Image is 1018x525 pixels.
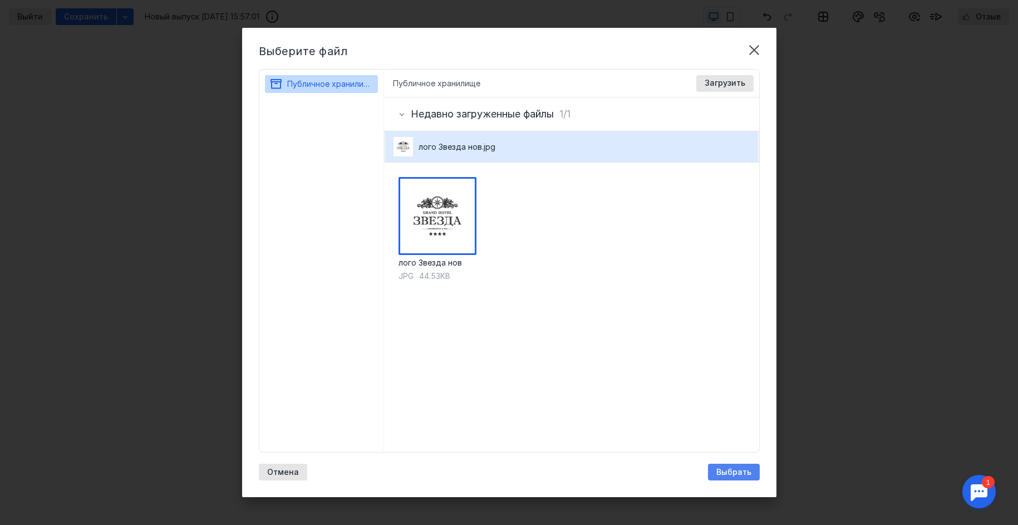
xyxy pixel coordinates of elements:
[259,45,348,58] span: Выберите файл
[559,108,571,120] span: 1/1
[399,257,476,268] div: лого Звезда нов
[696,75,754,92] button: Загрузить
[384,97,759,131] div: Недавно загруженные файлы1/1
[399,271,414,282] div: jpg
[269,75,374,93] button: Публичное хранилище
[25,7,38,19] div: 1
[705,78,745,88] span: Загрузить
[287,79,375,89] span: Публичное хранилище
[267,468,299,477] span: Отмена
[419,141,495,153] span: лого Звезда нов.jpg
[394,137,413,156] img: лого Звезда нов.jpg
[399,271,476,282] div: 44.53KB
[411,109,554,120] h3: Недавно загруженные файлы
[399,177,476,255] img: лого Звезда нов.jpg
[716,468,751,477] span: Выбрать
[259,464,307,480] button: Отмена
[708,464,760,480] button: Выбрать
